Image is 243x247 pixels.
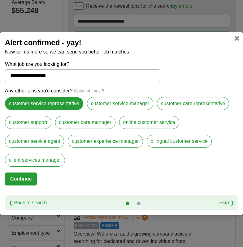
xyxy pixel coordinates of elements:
[5,37,238,48] h2: Alert confirmed - yay!
[55,116,115,129] label: customer care manager
[119,116,179,129] label: online customer service
[5,61,160,68] label: What job are you looking for?
[219,199,234,207] a: Skip ❯
[5,97,83,110] label: customer service representative
[5,48,238,56] p: Now tell us more so we can send you better job matches
[5,116,51,129] label: customer support
[147,135,212,148] label: bilingual customer service
[5,87,238,95] p: Any other jobs you'd consider?
[5,154,65,167] label: client services manager
[157,97,229,110] label: customer care representative
[5,172,37,185] button: Continue
[5,135,64,148] label: customer service agent
[87,97,154,110] label: customer service manager
[9,199,47,207] a: ❮ Back to search
[68,135,143,148] label: customer experience manager
[74,88,104,93] span: Optional, max 5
